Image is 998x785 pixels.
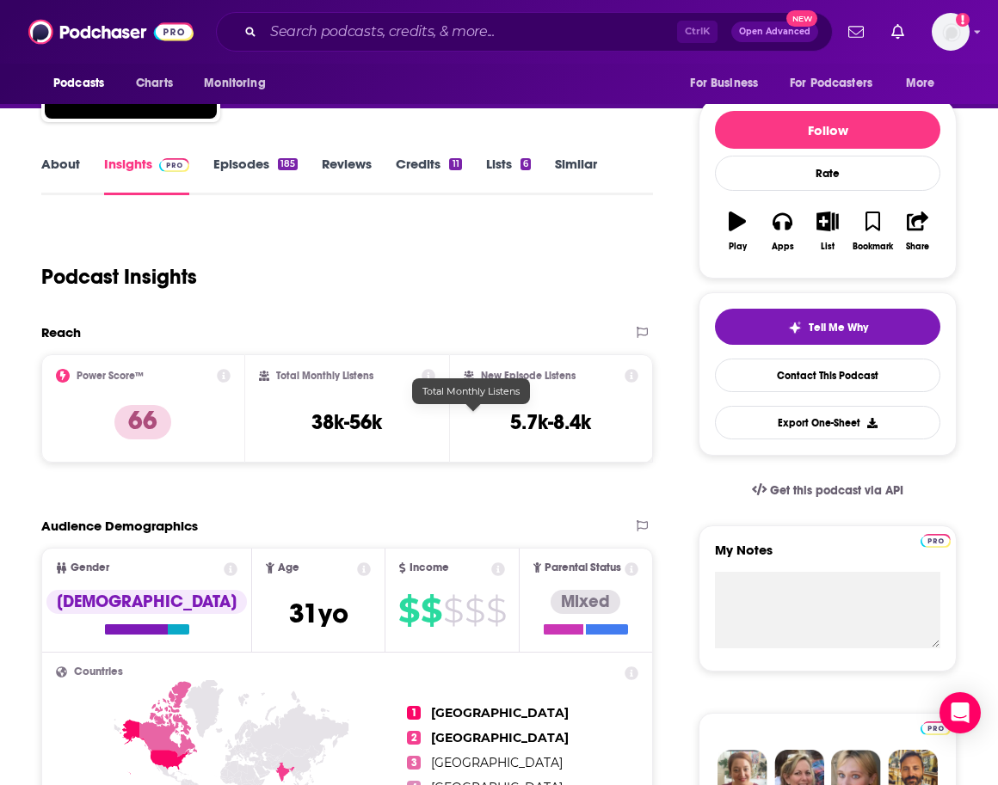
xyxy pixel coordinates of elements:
[41,156,80,195] a: About
[906,242,929,252] div: Share
[677,21,718,43] span: Ctrl K
[28,15,194,48] img: Podchaser - Follow, Share and Rate Podcasts
[53,71,104,95] span: Podcasts
[738,469,917,512] a: Get this podcast via API
[46,590,247,614] div: [DEMOGRAPHIC_DATA]
[396,156,461,195] a: Credits11
[77,370,144,382] h2: Power Score™
[114,405,171,439] p: 66
[407,756,421,770] span: 3
[486,156,531,195] a: Lists6
[729,242,747,252] div: Play
[551,590,620,614] div: Mixed
[278,158,298,170] div: 185
[410,562,449,573] span: Income
[715,542,940,572] label: My Notes
[213,156,298,195] a: Episodes185
[486,597,506,624] span: $
[772,242,794,252] div: Apps
[74,666,123,678] span: Countries
[481,370,576,382] h2: New Episode Listens
[431,730,569,745] span: [GEOGRAPHIC_DATA]
[715,156,940,191] div: Rate
[398,597,419,624] span: $
[853,242,893,252] div: Bookmark
[932,13,970,51] span: Logged in as mfurr
[715,406,940,439] button: Export One-Sheet
[521,158,531,170] div: 6
[407,731,421,745] span: 2
[510,409,591,435] h3: 5.7k-8.4k
[786,10,817,27] span: New
[932,13,970,51] img: User Profile
[715,309,940,345] button: tell me why sparkleTell Me Why
[921,531,951,548] a: Pro website
[104,156,189,195] a: InsightsPodchaser Pro
[311,409,382,435] h3: 38k-56k
[431,705,569,721] span: [GEOGRAPHIC_DATA]
[263,18,677,46] input: Search podcasts, credits, & more...
[715,111,940,149] button: Follow
[921,534,951,548] img: Podchaser Pro
[545,562,621,573] span: Parental Status
[41,264,197,290] h1: Podcast Insights
[770,483,903,498] span: Get this podcast via API
[921,719,951,735] a: Pro website
[407,706,421,720] span: 1
[715,359,940,392] a: Contact This Podcast
[884,17,911,46] a: Show notifications dropdown
[921,721,951,735] img: Podchaser Pro
[788,321,802,334] img: tell me why sparkle
[932,13,970,51] button: Show profile menu
[449,158,461,170] div: 11
[422,385,520,397] span: Total Monthly Listens
[465,597,484,624] span: $
[71,562,109,573] span: Gender
[809,321,868,334] span: Tell Me Why
[125,67,183,100] a: Charts
[204,71,265,95] span: Monitoring
[555,156,597,195] a: Similar
[821,242,835,252] div: List
[939,692,981,733] div: Open Intercom Messenger
[896,200,940,262] button: Share
[431,755,563,770] span: [GEOGRAPHIC_DATA]
[41,67,126,100] button: open menu
[41,518,198,534] h2: Audience Demographics
[850,200,895,262] button: Bookmark
[779,67,897,100] button: open menu
[276,370,373,382] h2: Total Monthly Listens
[443,597,463,624] span: $
[956,13,970,27] svg: Add a profile image
[192,67,287,100] button: open menu
[731,21,818,42] button: Open AdvancedNew
[159,158,189,172] img: Podchaser Pro
[289,597,348,630] span: 31 yo
[805,200,850,262] button: List
[739,28,810,36] span: Open Advanced
[790,71,872,95] span: For Podcasters
[715,200,760,262] button: Play
[678,67,779,100] button: open menu
[322,156,372,195] a: Reviews
[41,324,81,340] h2: Reach
[841,17,871,46] a: Show notifications dropdown
[216,12,833,52] div: Search podcasts, credits, & more...
[760,200,804,262] button: Apps
[421,597,441,624] span: $
[690,71,758,95] span: For Business
[894,67,957,100] button: open menu
[278,562,299,573] span: Age
[136,71,173,95] span: Charts
[906,71,935,95] span: More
